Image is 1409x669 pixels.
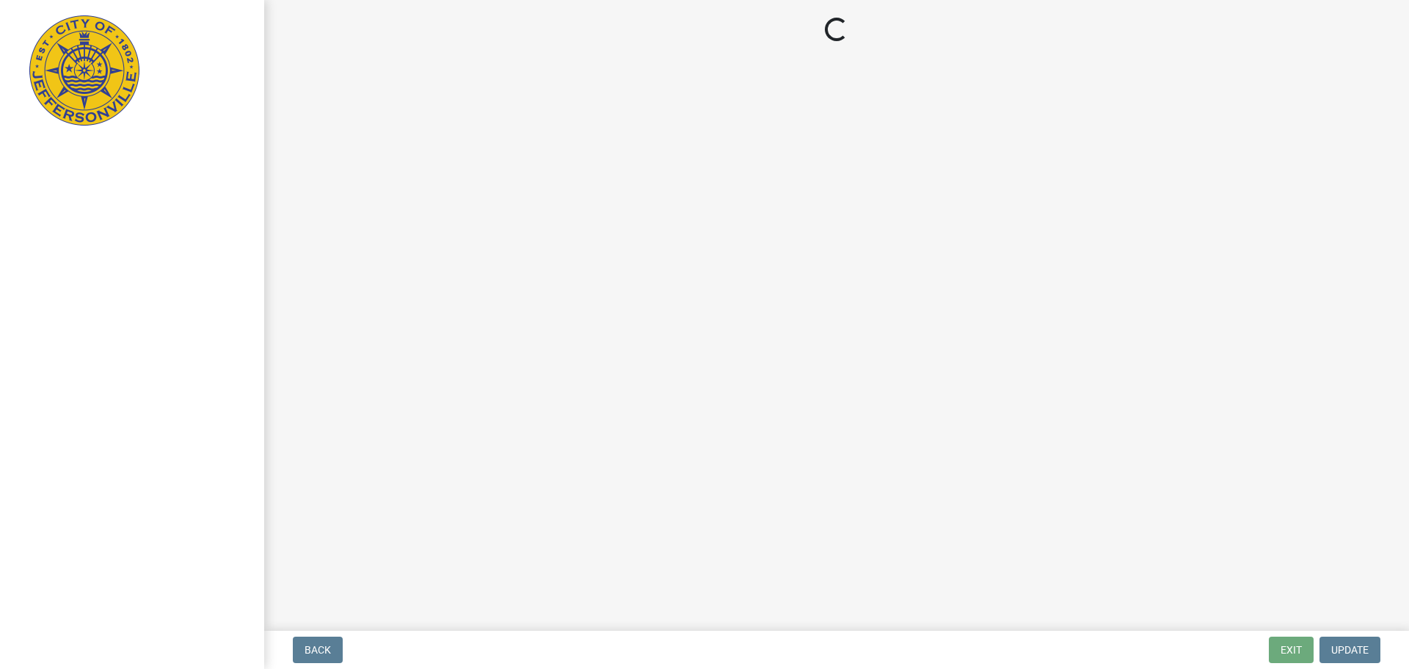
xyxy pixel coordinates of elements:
[1269,637,1314,663] button: Exit
[29,15,139,126] img: City of Jeffersonville, Indiana
[1319,637,1380,663] button: Update
[293,637,343,663] button: Back
[1331,644,1369,656] span: Update
[305,644,331,656] span: Back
